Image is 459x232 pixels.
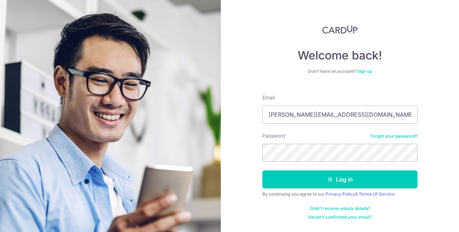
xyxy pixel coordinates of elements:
[262,68,418,74] div: Don’t have an account?
[308,214,372,220] a: Haven't confirmed your email?
[359,191,395,197] a: Terms Of Service
[262,106,418,124] input: Enter your Email
[310,206,370,211] a: Didn't receive unlock details?
[322,25,358,34] img: CardUp Logo
[262,170,418,188] button: Log in
[262,48,418,63] h4: Welcome back!
[371,133,418,139] a: Forgot your password?
[262,94,275,101] label: Email
[262,191,418,197] div: By continuing you agree to our &
[262,132,285,139] label: Password
[325,191,355,197] a: Privacy Policy
[357,68,372,74] a: Sign up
